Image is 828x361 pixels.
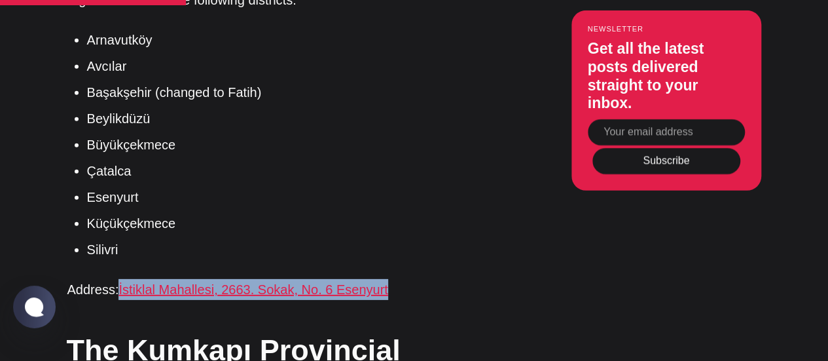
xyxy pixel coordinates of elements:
li: Beylikdüzü [87,109,506,128]
li: Arnavutköy [87,30,506,50]
li: Silivri [87,240,506,259]
li: Başakşehir (changed to Fatih) [87,83,506,102]
li: Büyükçekmece [87,135,506,155]
button: Subscribe [592,148,740,174]
input: Your email address [588,119,745,145]
h3: Get all the latest posts delivered straight to your inbox. [588,41,745,113]
a: İstiklal Mahallesi, 2663. Sokak, No. 6 Esenyurt [118,282,387,297]
li: Esenyurt [87,187,506,207]
small: Newsletter [588,26,745,33]
li: Çatalca [87,161,506,181]
p: Address: [67,279,506,300]
li: Küçükçekmece [87,214,506,233]
li: Avcılar [87,56,506,76]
